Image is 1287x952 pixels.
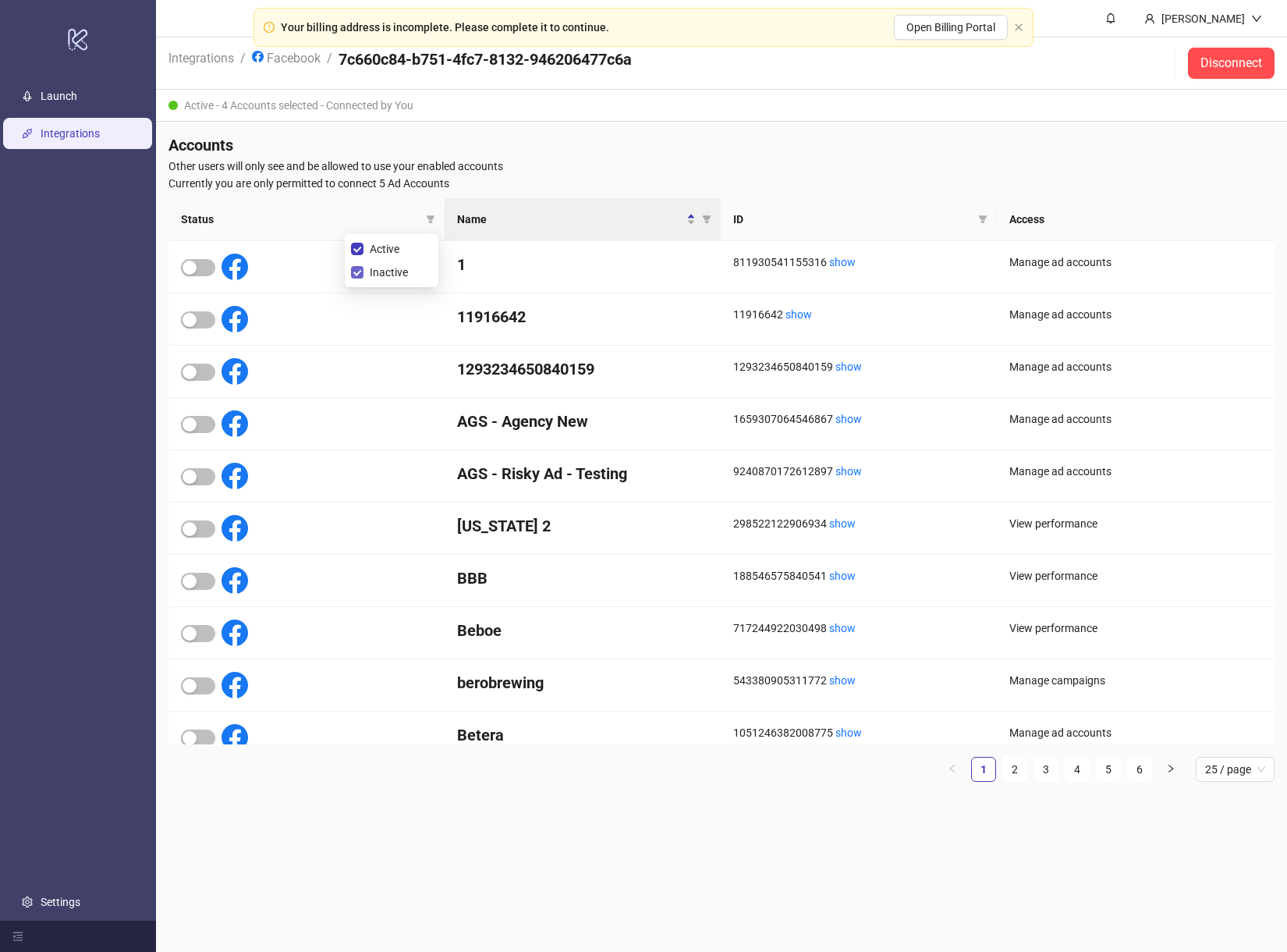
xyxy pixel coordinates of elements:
a: show [829,674,856,687]
button: Disconnect [1188,48,1275,79]
div: View performance [1009,515,1262,532]
span: right [1166,764,1175,773]
div: View performance [1009,567,1262,584]
div: Manage ad accounts [1009,306,1262,323]
a: 2 [1003,758,1026,781]
div: 717244922030498 [733,620,984,637]
h4: 7c660c84-b751-4fc7-8132-946206477c6a [339,48,632,70]
div: 11916642 [733,306,984,323]
li: Previous Page [940,757,965,782]
h4: AGS - Agency New [457,410,708,432]
span: Other users will only see and be allowed to use your enabled accounts [168,158,1275,175]
a: Integrations [41,127,100,140]
div: Page Size [1196,757,1275,782]
a: Settings [41,896,80,908]
div: 1051246382008775 [733,724,984,741]
span: Inactive [363,264,414,281]
li: 3 [1033,757,1058,782]
a: 1 [972,758,995,781]
button: Open Billing Portal [894,15,1008,40]
a: show [835,726,862,739]
a: 6 [1128,758,1151,781]
span: filter [978,215,987,224]
a: Integrations [165,48,237,66]
button: right [1158,757,1183,782]
div: Active - 4 Accounts selected - Connected by You [156,90,1287,122]
div: Manage ad accounts [1009,410,1262,428]
a: 5 [1097,758,1120,781]
h4: [US_STATE] 2 [457,515,708,537]
span: filter [702,215,711,224]
th: Access [997,198,1275,241]
div: 1293234650840159 [733,358,984,375]
li: 6 [1127,757,1152,782]
h4: 11916642 [457,306,708,328]
div: 9240870172612897 [733,463,984,480]
div: 188546575840541 [733,567,984,584]
h4: AGS - Risky Ad - Testing [457,463,708,485]
a: show [835,413,862,425]
span: 25 / page [1205,758,1265,781]
li: / [327,48,332,78]
span: Disconnect [1200,56,1262,70]
li: 1 [971,757,996,782]
th: Name [445,198,721,241]
span: down [1251,13,1262,24]
a: show [835,361,862,373]
span: ID [733,211,972,228]
span: user [1144,13,1155,24]
span: Active [363,240,406,258]
span: filter [699,208,714,231]
h4: BBB [457,567,708,589]
li: 4 [1065,757,1090,782]
a: show [835,465,862,478]
div: Manage ad accounts [1009,724,1262,741]
button: close [1014,23,1023,33]
button: left [940,757,965,782]
div: 811930541155316 [733,254,984,271]
span: exclamation-circle [264,22,275,33]
div: Manage ad accounts [1009,463,1262,480]
span: close [1014,23,1023,32]
div: Your billing address is incomplete. Please complete it to continue. [281,19,609,36]
a: Launch [41,90,77,102]
div: Manage ad accounts [1009,358,1262,375]
span: filter [426,215,435,224]
li: 2 [1002,757,1027,782]
span: Status [181,211,420,228]
a: 3 [1034,758,1058,781]
li: 5 [1096,757,1121,782]
span: Open Billing Portal [906,21,995,34]
li: Next Page [1158,757,1183,782]
a: show [829,517,856,530]
div: View performance [1009,620,1262,637]
h4: Beboe [457,620,708,641]
span: menu-fold [12,931,23,942]
a: show [829,256,856,268]
h4: berobrewing [457,672,708,694]
h4: 1293234650840159 [457,358,708,380]
a: show [829,622,856,634]
div: [PERSON_NAME] [1155,10,1251,27]
h4: 1 [457,254,708,275]
div: 298522122906934 [733,515,984,532]
div: Manage ad accounts [1009,254,1262,271]
span: bell [1105,12,1116,23]
a: show [785,308,812,321]
h4: Betera [457,724,708,746]
h4: Accounts [168,134,1275,156]
div: Manage campaigns [1009,672,1262,689]
span: left [948,764,957,773]
li: / [240,48,246,78]
span: filter [975,208,991,231]
a: 4 [1065,758,1089,781]
span: filter [423,208,438,231]
a: Facebook [249,48,324,66]
span: Name [457,211,683,228]
div: 1659307064546867 [733,410,984,428]
span: Currently you are only permitted to connect 5 Ad Accounts [168,175,1275,192]
div: 543380905311772 [733,672,984,689]
a: show [829,570,856,582]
